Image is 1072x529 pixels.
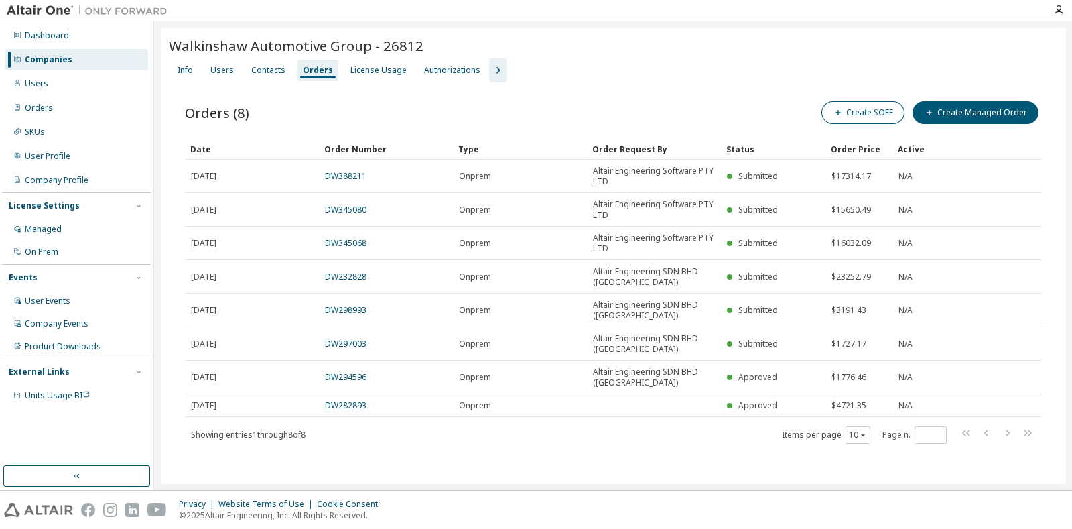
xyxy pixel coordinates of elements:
div: Date [190,138,314,160]
button: 10 [849,430,867,440]
span: [DATE] [191,339,216,349]
img: youtube.svg [147,503,167,517]
span: Onprem [459,238,491,249]
span: [DATE] [191,272,216,282]
img: linkedin.svg [125,503,139,517]
a: DW297003 [325,338,366,349]
span: $4721.35 [831,400,866,411]
span: $15650.49 [831,204,871,215]
div: Order Number [324,138,448,160]
span: Submitted [738,204,778,215]
span: N/A [898,272,913,282]
span: $23252.79 [831,272,871,282]
span: N/A [898,305,913,316]
span: Showing entries 1 through 8 of 8 [191,429,306,440]
div: Privacy [179,499,218,510]
a: DW388211 [325,170,366,182]
span: Onprem [459,305,491,316]
span: Submitted [738,170,778,182]
div: Managed [25,224,62,235]
div: Users [210,65,234,76]
div: Order Price [831,138,887,160]
div: Events [9,272,38,283]
span: Approved [738,371,777,383]
span: Items per page [782,426,870,444]
div: Info [178,65,193,76]
span: Orders (8) [185,103,249,122]
span: Submitted [738,304,778,316]
span: Submitted [738,237,778,249]
div: Cookie Consent [317,499,386,510]
div: On Prem [25,247,58,257]
span: N/A [898,400,913,411]
div: Users [25,78,48,89]
img: altair_logo.svg [4,503,73,517]
img: instagram.svg [103,503,117,517]
span: Page n. [882,426,947,444]
span: Submitted [738,338,778,349]
div: Orders [25,103,53,113]
div: Status [726,138,820,160]
div: Company Events [25,318,88,329]
span: $16032.09 [831,238,871,249]
a: DW345068 [325,237,366,249]
button: Create SOFF [821,101,904,124]
a: DW298993 [325,304,366,316]
span: [DATE] [191,372,216,383]
div: License Usage [350,65,407,76]
span: $1776.46 [831,372,866,383]
span: N/A [898,204,913,215]
span: Onprem [459,372,491,383]
span: $1727.17 [831,339,866,349]
img: Altair One [7,4,174,17]
span: [DATE] [191,238,216,249]
div: Dashboard [25,30,69,41]
a: DW282893 [325,400,366,411]
span: N/A [898,171,913,182]
span: Walkinshaw Automotive Group - 26812 [169,36,423,55]
button: Create Managed Order [913,101,1038,124]
a: DW345080 [325,204,366,215]
span: Onprem [459,204,491,215]
div: External Links [9,367,70,377]
span: $3191.43 [831,305,866,316]
a: DW294596 [325,371,366,383]
span: Onprem [459,272,491,282]
span: Altair Engineering SDN BHD ([GEOGRAPHIC_DATA]) [593,333,715,355]
span: Units Usage BI [25,390,90,401]
div: Orders [303,65,333,76]
span: Altair Engineering Software PTY LTD [593,166,715,187]
div: User Events [25,296,70,306]
span: Altair Engineering SDN BHD ([GEOGRAPHIC_DATA]) [593,367,715,388]
div: Companies [25,54,72,65]
span: N/A [898,372,913,383]
span: Altair Engineering SDN BHD ([GEOGRAPHIC_DATA]) [593,266,715,288]
span: N/A [898,238,913,249]
span: Onprem [459,171,491,182]
a: DW232828 [325,271,366,282]
div: Contacts [251,65,285,76]
span: Altair Engineering SDN BHD ([GEOGRAPHIC_DATA]) [593,300,715,321]
span: [DATE] [191,204,216,215]
span: Submitted [738,271,778,282]
div: Type [458,138,582,160]
div: User Profile [25,151,70,162]
div: Website Terms of Use [218,499,317,510]
div: Product Downloads [25,341,101,352]
span: Onprem [459,400,491,411]
span: Onprem [459,339,491,349]
span: $17314.17 [831,171,871,182]
span: Altair Engineering Software PTY LTD [593,233,715,254]
span: Approved [738,400,777,411]
span: [DATE] [191,171,216,182]
div: Authorizations [424,65,480,76]
div: Active [898,138,954,160]
p: © 2025 Altair Engineering, Inc. All Rights Reserved. [179,510,386,521]
div: License Settings [9,200,80,211]
div: SKUs [25,127,45,137]
span: N/A [898,339,913,349]
img: facebook.svg [81,503,95,517]
span: Altair Engineering Software PTY LTD [593,199,715,221]
span: [DATE] [191,400,216,411]
span: [DATE] [191,305,216,316]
